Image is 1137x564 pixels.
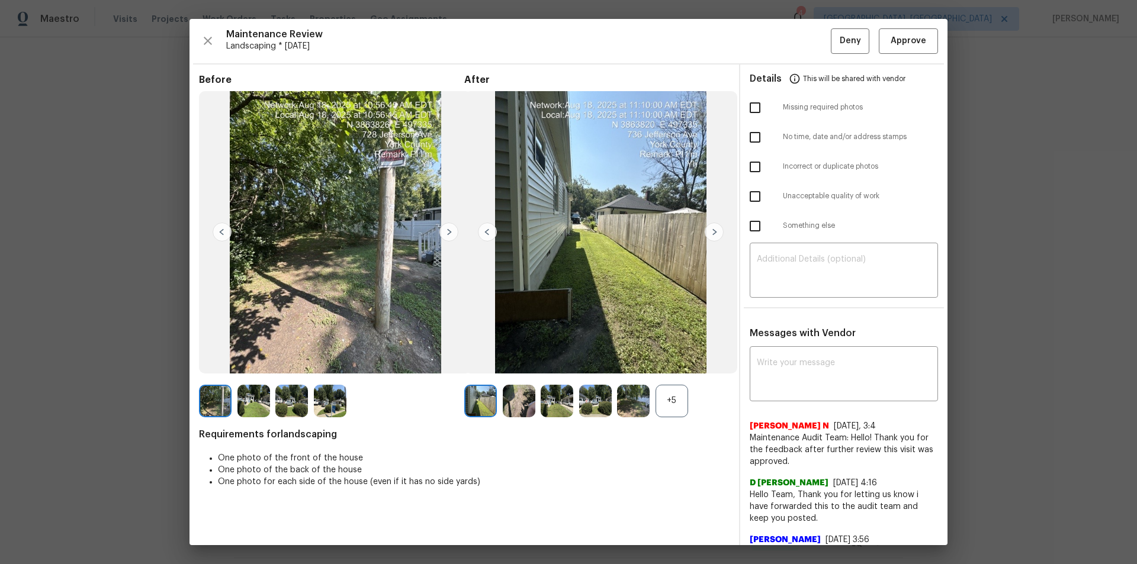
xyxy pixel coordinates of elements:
li: One photo for each side of the house (even if it has no side yards) [218,476,730,488]
div: No time, date and/or address stamps [740,123,947,152]
span: Deny [840,34,861,49]
button: Approve [879,28,938,54]
span: Before [199,74,464,86]
li: One photo of the back of the house [218,464,730,476]
span: [PERSON_NAME] [750,534,821,546]
span: Approve [891,34,926,49]
img: left-chevron-button-url [478,223,497,241]
div: Missing required photos [740,93,947,123]
span: [DATE] 3:56 [826,536,869,544]
span: Maintenance Review [226,28,831,40]
span: Unacceptable quality of work [783,191,938,201]
span: Incorrect or duplicate photos [783,162,938,172]
img: right-chevron-button-url [705,223,724,241]
li: One photo of the front of the house [218,452,730,464]
span: Something else [783,221,938,231]
div: Incorrect or duplicate photos [740,152,947,182]
span: [DATE], 3:4 [834,422,876,430]
span: Landscaping * [DATE] [226,40,831,52]
button: Deny [831,28,869,54]
div: Something else [740,211,947,241]
img: left-chevron-button-url [213,223,232,241]
span: This will be shared with vendor [803,65,905,93]
span: [PERSON_NAME] N [750,420,829,432]
span: Messages with Vendor [750,328,856,338]
div: Unacceptable quality of work [740,182,947,211]
span: No time, date and/or address stamps [783,132,938,142]
span: After [464,74,730,86]
span: Requirements for landscaping [199,428,730,440]
span: D [PERSON_NAME] [750,477,828,489]
span: Hello Team, Thank you for letting us know i have forwarded this to the audit team and keep you po... [750,489,938,524]
span: Maintenance Audit Team: Hello! Thank you for the feedback after further review this visit was app... [750,432,938,468]
span: Details [750,65,782,93]
img: right-chevron-button-url [439,223,458,241]
div: +5 [656,385,688,417]
span: [DATE] 4:16 [833,479,877,487]
span: Missing required photos [783,102,938,112]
